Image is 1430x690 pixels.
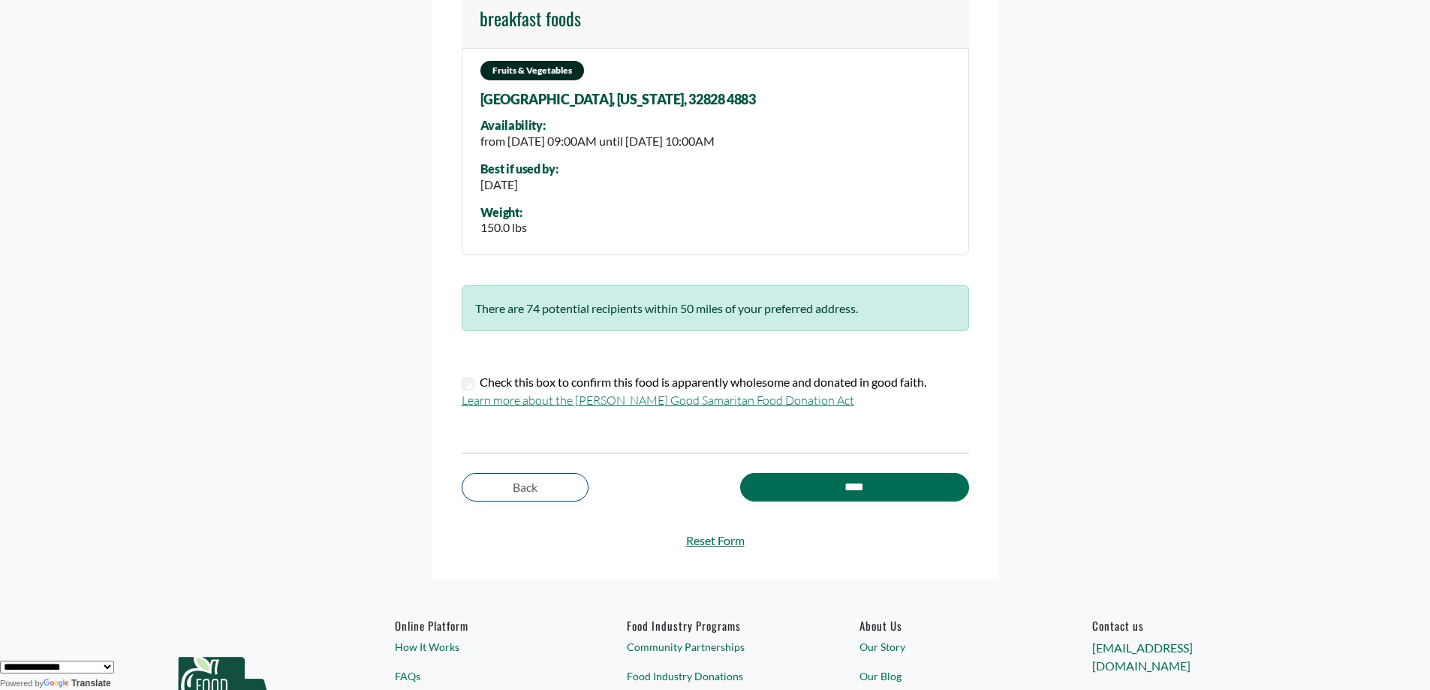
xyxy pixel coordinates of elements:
[480,162,558,176] div: Best if used by:
[480,218,527,237] div: 150.0 lbs
[44,678,111,688] a: Translate
[860,639,1035,655] a: Our Story
[462,532,969,550] a: Reset Form
[627,639,802,655] a: Community Partnerships
[1092,619,1268,632] h6: Contact us
[627,619,802,632] h6: Food Industry Programs
[480,61,584,80] span: Fruits & Vegetables
[395,639,570,655] a: How It Works
[462,285,969,331] div: There are 74 potential recipients within 50 miles of your preferred address.
[480,206,527,219] div: Weight:
[44,679,71,689] img: Google Translate
[462,393,854,408] a: Learn more about the [PERSON_NAME] Good Samaritan Food Donation Act
[480,92,756,107] span: [GEOGRAPHIC_DATA], [US_STATE], 32828 4883
[1092,640,1193,673] a: [EMAIL_ADDRESS][DOMAIN_NAME]
[480,8,581,29] h4: breakfast foods
[480,373,926,391] label: Check this box to confirm this food is apparently wholesome and donated in good faith.
[462,473,589,502] a: Back
[860,619,1035,632] a: About Us
[395,619,570,632] h6: Online Platform
[480,119,715,132] div: Availability:
[480,176,558,194] div: [DATE]
[480,132,715,150] div: from [DATE] 09:00AM until [DATE] 10:00AM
